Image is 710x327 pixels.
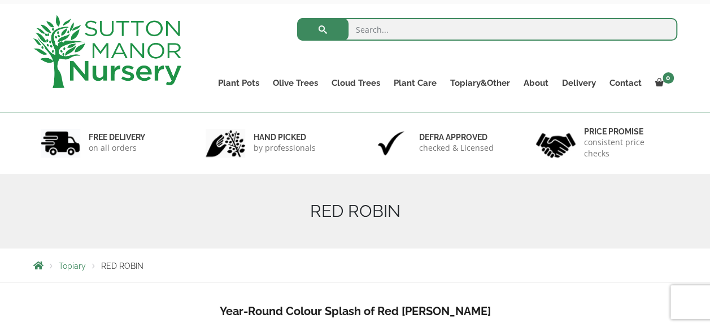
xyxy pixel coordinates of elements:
[443,75,517,91] a: Topiary&Other
[584,137,670,159] p: consistent price checks
[33,261,677,270] nav: Breadcrumbs
[603,75,648,91] a: Contact
[517,75,555,91] a: About
[59,261,86,271] a: Topiary
[419,132,494,142] h6: Defra approved
[101,261,143,271] span: RED ROBIN
[297,18,677,41] input: Search...
[648,75,677,91] a: 0
[33,201,677,221] h1: RED ROBIN
[266,75,325,91] a: Olive Trees
[211,75,266,91] a: Plant Pots
[371,129,411,158] img: 3.jpg
[387,75,443,91] a: Plant Care
[555,75,603,91] a: Delivery
[325,75,387,91] a: Cloud Trees
[89,132,145,142] h6: FREE DELIVERY
[254,142,316,154] p: by professionals
[254,132,316,142] h6: hand picked
[41,129,80,158] img: 1.jpg
[220,304,491,318] b: Year-Round Colour Splash of Red [PERSON_NAME]
[584,127,670,137] h6: Price promise
[89,142,145,154] p: on all orders
[206,129,245,158] img: 2.jpg
[536,126,576,160] img: 4.jpg
[419,142,494,154] p: checked & Licensed
[33,15,181,88] img: logo
[663,72,674,84] span: 0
